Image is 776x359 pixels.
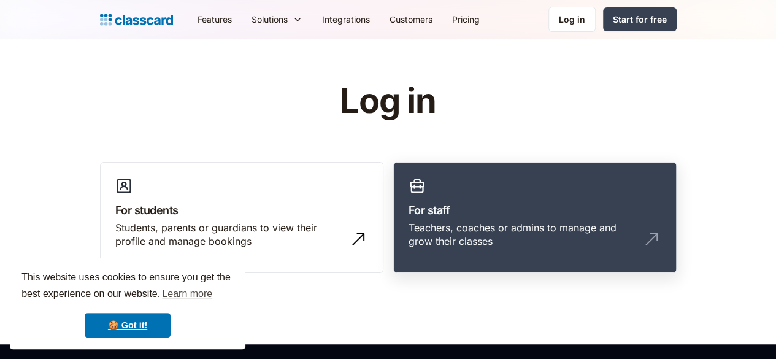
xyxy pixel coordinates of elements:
[409,202,661,218] h3: For staff
[312,6,380,33] a: Integrations
[100,162,383,274] a: For studentsStudents, parents or guardians to view their profile and manage bookings
[409,221,637,249] div: Teachers, coaches or admins to manage and grow their classes
[559,13,585,26] div: Log in
[160,285,214,303] a: learn more about cookies
[242,6,312,33] div: Solutions
[613,13,667,26] div: Start for free
[188,6,242,33] a: Features
[548,7,596,32] a: Log in
[442,6,490,33] a: Pricing
[193,82,583,120] h1: Log in
[393,162,677,274] a: For staffTeachers, coaches or admins to manage and grow their classes
[252,13,288,26] div: Solutions
[10,258,245,349] div: cookieconsent
[603,7,677,31] a: Start for free
[100,11,173,28] a: home
[85,313,171,338] a: dismiss cookie message
[21,270,234,303] span: This website uses cookies to ensure you get the best experience on our website.
[380,6,442,33] a: Customers
[115,202,368,218] h3: For students
[115,221,344,249] div: Students, parents or guardians to view their profile and manage bookings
